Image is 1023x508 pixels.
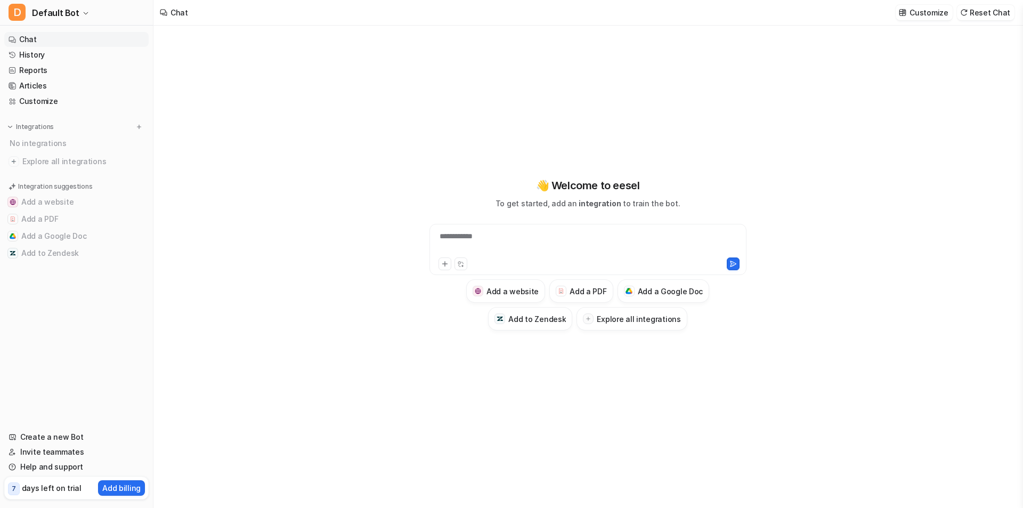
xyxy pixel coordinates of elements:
p: Integration suggestions [18,182,92,191]
button: Add a PDFAdd a PDF [549,279,613,303]
img: explore all integrations [9,156,19,167]
button: Add a Google DocAdd a Google Doc [618,279,710,303]
a: History [4,47,149,62]
a: Reports [4,63,149,78]
img: Add a website [10,199,16,205]
p: To get started, add an to train the bot. [496,198,680,209]
h3: Add a Google Doc [638,286,703,297]
button: Customize [896,5,952,20]
img: expand menu [6,123,14,131]
button: Add to ZendeskAdd to Zendesk [4,245,149,262]
img: Add a website [475,288,482,295]
h3: Explore all integrations [597,313,680,325]
button: Reset Chat [957,5,1014,20]
span: Explore all integrations [22,153,144,170]
button: Add a Google DocAdd a Google Doc [4,228,149,245]
a: Articles [4,78,149,93]
img: Add a Google Doc [10,233,16,239]
button: Add to ZendeskAdd to Zendesk [488,307,572,330]
img: Add a PDF [558,288,565,294]
button: Add a websiteAdd a website [466,279,545,303]
p: Integrations [16,123,54,131]
div: No integrations [6,134,149,152]
img: Add to Zendesk [497,316,504,322]
h3: Add a website [486,286,539,297]
p: Add billing [102,482,141,494]
button: Add a PDFAdd a PDF [4,211,149,228]
span: integration [579,199,621,208]
button: Add billing [98,480,145,496]
img: Add a PDF [10,216,16,222]
img: Add a Google Doc [626,288,632,294]
a: Help and support [4,459,149,474]
a: Invite teammates [4,445,149,459]
p: days left on trial [22,482,82,494]
button: Add a websiteAdd a website [4,193,149,211]
span: D [9,4,26,21]
img: reset [960,9,968,17]
h3: Add to Zendesk [508,313,566,325]
button: Explore all integrations [577,307,687,330]
p: 👋 Welcome to eesel [536,178,640,193]
img: Add to Zendesk [10,250,16,256]
span: Default Bot [32,5,79,20]
a: Create a new Bot [4,430,149,445]
p: Customize [910,7,948,18]
a: Explore all integrations [4,154,149,169]
img: menu_add.svg [135,123,143,131]
button: Integrations [4,122,57,132]
a: Customize [4,94,149,109]
a: Chat [4,32,149,47]
img: customize [899,9,906,17]
h3: Add a PDF [570,286,606,297]
p: 7 [12,484,16,494]
div: Chat [170,7,188,18]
